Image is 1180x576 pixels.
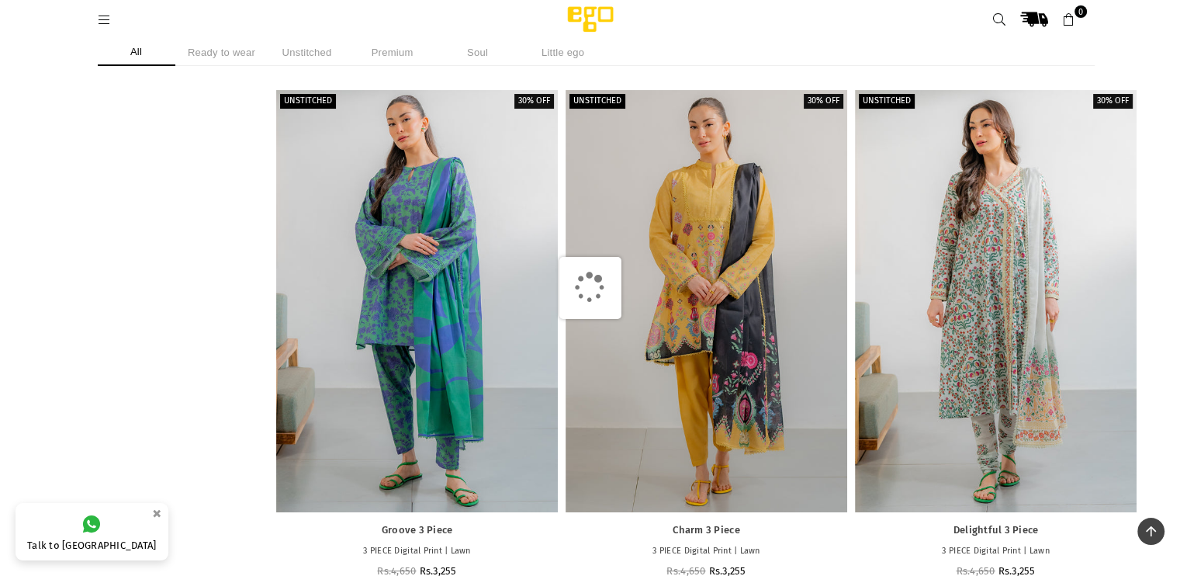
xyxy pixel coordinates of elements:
[98,39,175,66] li: All
[804,94,843,109] label: 30% off
[524,4,656,35] img: Ego
[863,545,1129,558] p: 3 PIECE Digital Print | Lawn
[985,5,1013,33] a: Search
[573,524,839,537] a: Charm 3 Piece
[16,503,168,560] a: Talk to [GEOGRAPHIC_DATA]
[280,94,336,109] label: Unstitched
[268,39,346,66] li: Unstitched
[859,94,915,109] label: Unstitched
[566,90,847,512] a: Charm 3 Piece
[91,13,119,25] a: Menu
[1055,5,1083,33] a: 0
[569,94,625,109] label: Unstitched
[1093,94,1133,109] label: 30% off
[284,524,550,537] a: Groove 3 Piece
[354,39,431,66] li: Premium
[514,94,554,109] label: 30% off
[573,545,839,558] p: 3 PIECE Digital Print | Lawn
[284,545,550,558] p: 3 PIECE Digital Print | Lawn
[524,39,602,66] li: Little ego
[183,39,261,66] li: Ready to wear
[276,90,558,512] a: Groove 3 Piece
[863,524,1129,537] a: Delightful 3 Piece
[855,90,1137,512] a: Delightful 3 Piece
[1074,5,1087,18] span: 0
[147,501,166,526] button: ×
[439,39,517,66] li: Soul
